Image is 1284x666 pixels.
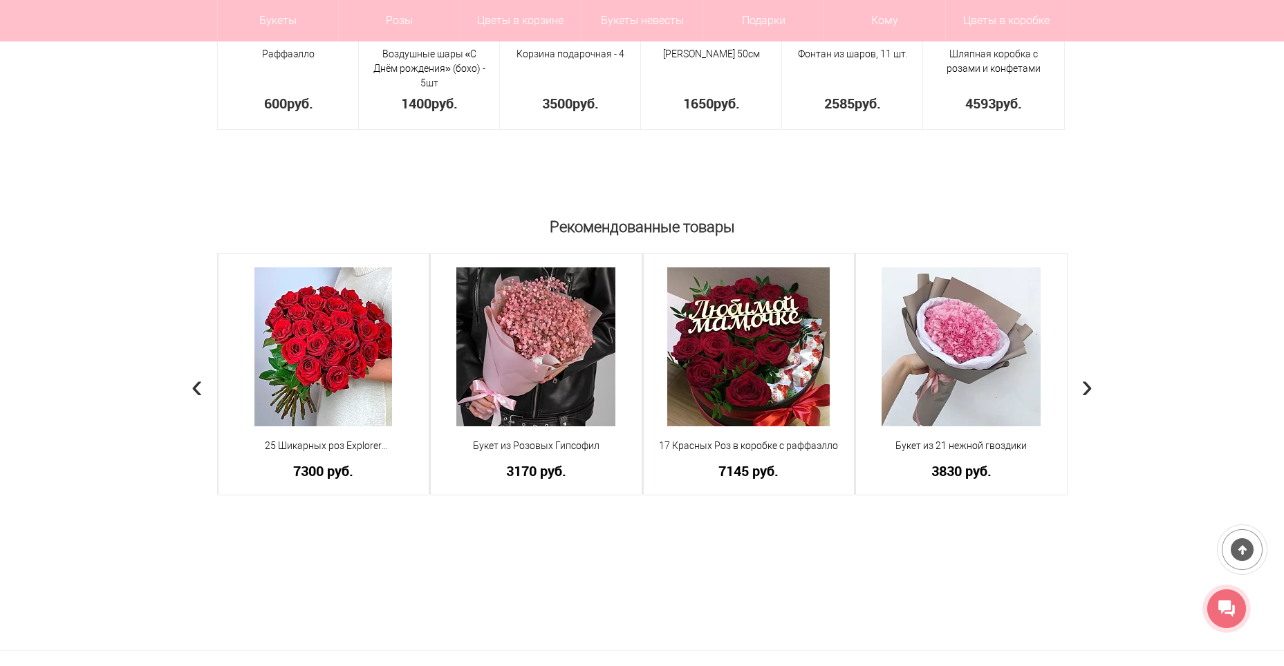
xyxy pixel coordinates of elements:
a: 7145 руб. [653,464,846,478]
span: 2585 [824,94,855,113]
span: руб. [287,94,313,113]
a: Букет из 21 нежной гвоздики [865,439,1058,453]
a: 3830 руб. [865,464,1058,478]
span: руб. [996,94,1022,113]
a: Раффаэлло [262,48,315,59]
a: [PERSON_NAME] 50см [663,48,760,59]
a: Воздушные шары «С Днём рождения» (бохо) - 5шт [373,48,485,88]
img: Букет из 21 нежной гвоздики [882,267,1041,426]
span: 1400 [401,94,431,113]
a: Букет из Розовых Гипсофил [440,439,633,453]
a: 25 Шикарных роз Explorer ([GEOGRAPHIC_DATA]) [227,439,420,453]
span: 4593 [965,94,996,113]
span: 1650 [683,94,714,113]
a: Фонтан из шаров, 11 шт. [798,48,908,59]
a: 17 Красных Роз в коробке с раффаэлло [653,439,846,453]
img: 17 Красных Роз в коробке с раффаэлло [667,267,830,426]
span: 600 [264,94,287,113]
span: руб. [431,94,458,113]
a: 3170 руб. [440,464,633,478]
span: 3500 [542,94,573,113]
span: Previous [192,365,203,405]
span: руб. [855,94,881,113]
img: 25 Шикарных роз Explorer (Эквадор) [254,267,392,426]
a: 7300 руб. [227,464,420,478]
a: Корзина подарочная - 4 [517,48,624,59]
span: руб. [573,94,599,113]
span: Next [1081,365,1093,405]
span: руб. [714,94,740,113]
h2: Рекомендованные товары [217,212,1068,236]
img: Букет из Розовых Гипсофил [456,267,615,426]
a: Шляпная коробка с розами и конфетами [947,48,1041,74]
